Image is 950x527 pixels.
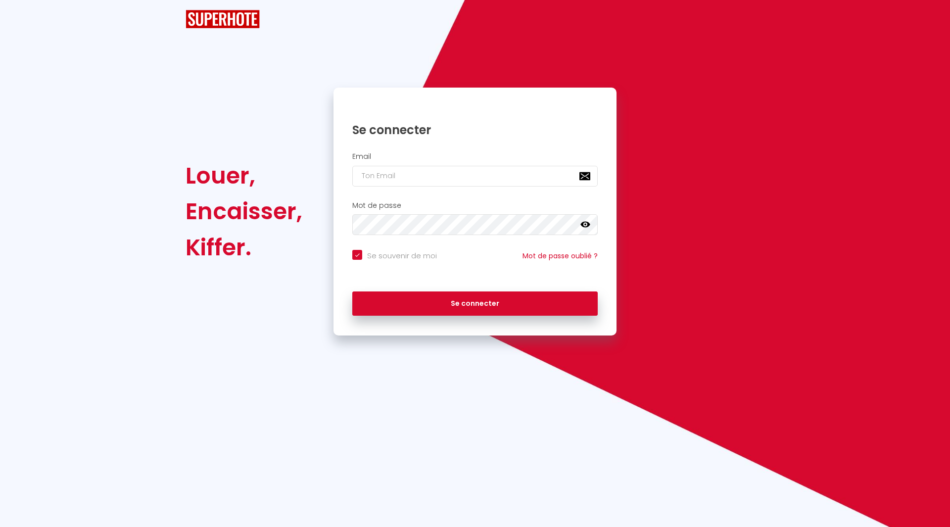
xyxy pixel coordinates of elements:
input: Ton Email [352,166,598,187]
button: Se connecter [352,291,598,316]
h2: Mot de passe [352,201,598,210]
h2: Email [352,152,598,161]
h1: Se connecter [352,122,598,138]
div: Louer, [186,158,302,193]
div: Kiffer. [186,230,302,265]
a: Mot de passe oublié ? [522,251,598,261]
div: Encaisser, [186,193,302,229]
img: SuperHote logo [186,10,260,28]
